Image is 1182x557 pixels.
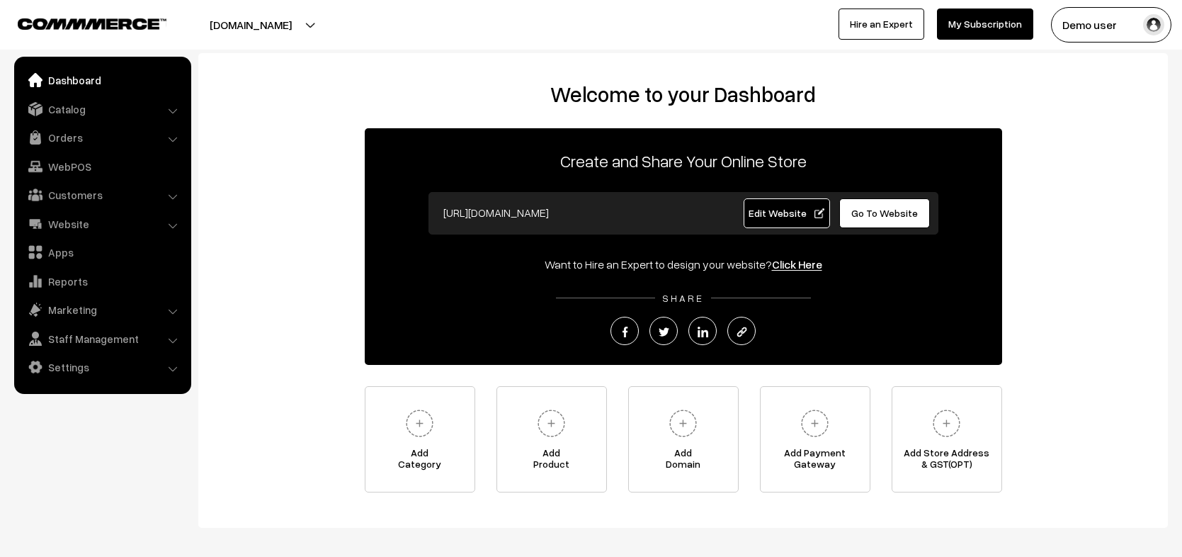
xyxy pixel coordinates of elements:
span: Add Product [497,447,606,476]
a: Apps [18,240,186,265]
img: plus.svg [664,404,703,443]
img: plus.svg [927,404,966,443]
a: Dashboard [18,67,186,93]
p: Create and Share Your Online Store [365,148,1002,174]
img: plus.svg [795,404,834,443]
a: AddProduct [496,386,607,493]
a: WebPOS [18,154,186,179]
img: COMMMERCE [18,18,166,29]
span: Go To Website [851,207,918,219]
a: AddCategory [365,386,475,493]
a: Website [18,211,186,237]
a: AddDomain [628,386,739,493]
button: Demo user [1051,7,1171,43]
span: Add Domain [629,447,738,476]
a: Customers [18,182,186,208]
span: SHARE [655,292,711,304]
span: Add Store Address & GST(OPT) [892,447,1001,476]
a: Add PaymentGateway [760,386,870,493]
span: Edit Website [749,207,824,219]
a: Reports [18,269,186,294]
h2: Welcome to your Dashboard [212,81,1154,107]
a: Staff Management [18,326,186,351]
a: COMMMERCE [18,14,142,31]
a: Settings [18,354,186,380]
a: Add Store Address& GST(OPT) [892,386,1002,493]
img: plus.svg [532,404,571,443]
a: Orders [18,125,186,150]
a: Click Here [772,257,822,271]
span: Add Payment Gateway [761,447,870,476]
button: [DOMAIN_NAME] [160,7,341,43]
a: My Subscription [937,9,1033,40]
a: Catalog [18,96,186,122]
a: Go To Website [839,198,931,228]
a: Edit Website [744,198,830,228]
img: plus.svg [400,404,439,443]
div: Want to Hire an Expert to design your website? [365,256,1002,273]
a: Marketing [18,297,186,322]
img: user [1143,14,1164,35]
a: Hire an Expert [839,9,924,40]
span: Add Category [365,447,474,476]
